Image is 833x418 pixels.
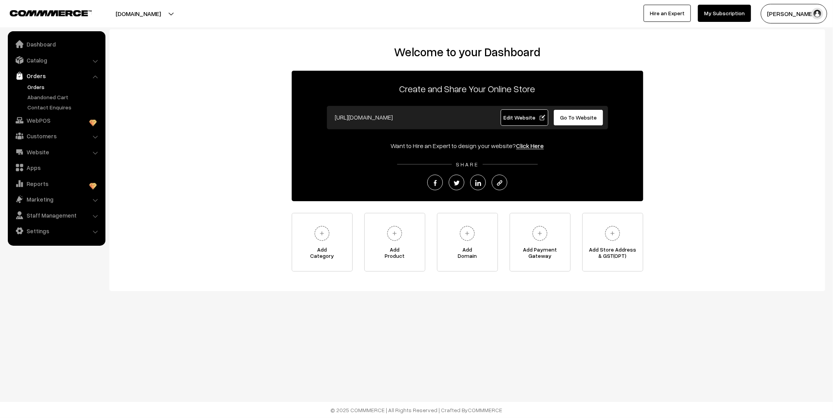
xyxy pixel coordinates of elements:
[761,4,827,23] button: [PERSON_NAME]
[602,223,623,244] img: plus.svg
[510,247,570,262] span: Add Payment Gateway
[503,114,545,121] span: Edit Website
[10,8,78,17] a: COMMMERCE
[10,129,103,143] a: Customers
[292,213,353,272] a: AddCategory
[457,223,478,244] img: plus.svg
[582,213,643,272] a: Add Store Address& GST(OPT)
[812,8,823,20] img: user
[25,103,103,111] a: Contact Enquires
[25,83,103,91] a: Orders
[88,4,188,23] button: [DOMAIN_NAME]
[292,82,643,96] p: Create and Share Your Online Store
[510,213,571,272] a: Add PaymentGateway
[292,141,643,150] div: Want to Hire an Expert to design your website?
[10,37,103,51] a: Dashboard
[437,213,498,272] a: AddDomain
[365,247,425,262] span: Add Product
[437,247,498,262] span: Add Domain
[560,114,597,121] span: Go To Website
[10,69,103,83] a: Orders
[553,109,604,126] a: Go To Website
[529,223,551,244] img: plus.svg
[644,5,691,22] a: Hire an Expert
[516,142,544,150] a: Click Here
[10,177,103,191] a: Reports
[10,10,92,16] img: COMMMERCE
[10,192,103,206] a: Marketing
[311,223,333,244] img: plus.svg
[698,5,751,22] a: My Subscription
[10,161,103,175] a: Apps
[384,223,405,244] img: plus.svg
[10,145,103,159] a: Website
[501,109,548,126] a: Edit Website
[25,93,103,101] a: Abandoned Cart
[10,53,103,67] a: Catalog
[583,247,643,262] span: Add Store Address & GST(OPT)
[117,45,817,59] h2: Welcome to your Dashboard
[452,161,483,168] span: SHARE
[10,208,103,222] a: Staff Management
[468,407,503,413] a: COMMMERCE
[10,224,103,238] a: Settings
[364,213,425,272] a: AddProduct
[10,113,103,127] a: WebPOS
[292,247,352,262] span: Add Category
